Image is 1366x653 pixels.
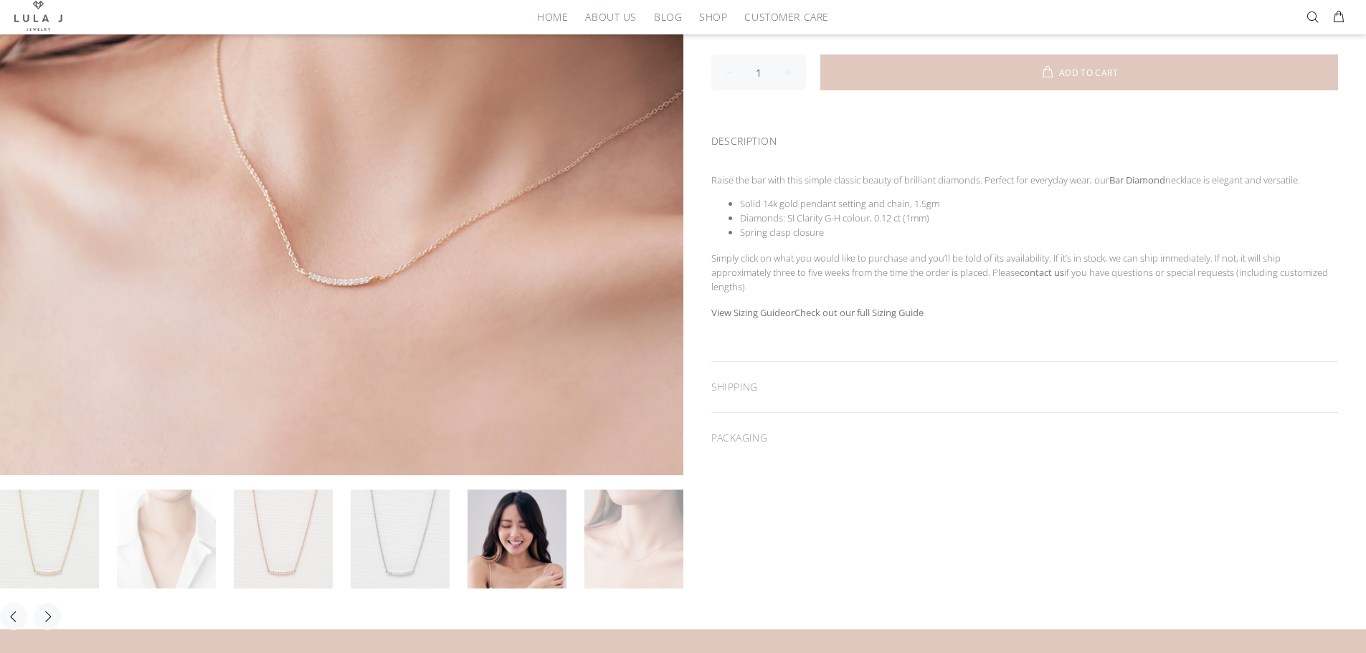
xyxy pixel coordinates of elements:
[537,11,568,22] span: HOME
[585,11,636,22] span: About Us
[740,225,1339,239] li: Spring clasp closure
[711,362,1339,412] div: SHIPPING
[577,6,645,28] a: About Us
[34,603,61,630] button: Next
[691,6,736,28] a: Shop
[711,306,924,319] strong: or
[1059,69,1118,77] span: ADD TO CART
[645,6,691,28] a: Blog
[711,173,1339,187] p: Raise the bar with this simple classic beauty of brilliant diamonds. Perfect for everyday wear, o...
[528,6,577,28] a: HOME
[711,306,785,319] a: View Sizing Guide
[740,211,1339,225] li: Diamonds: SI Clarity G-H colour, 0.12 ct (1mm)
[736,6,828,28] a: Customer Care
[711,413,1339,463] div: PACKAGING
[711,116,1339,161] div: DESCRIPTION
[820,54,1339,90] button: ADD TO CART
[699,11,727,22] span: Shop
[744,11,828,22] span: Customer Care
[654,11,682,22] span: Blog
[1020,266,1064,279] a: contact us
[740,196,1339,211] li: Solid 14k gold pendant setting and chain, 1.5gm
[711,251,1339,294] p: Simply click on what you would like to purchase and you’ll be told of its availability. If it’s i...
[795,306,924,319] a: Check out our full Sizing Guide
[1109,173,1165,186] strong: Bar Diamond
